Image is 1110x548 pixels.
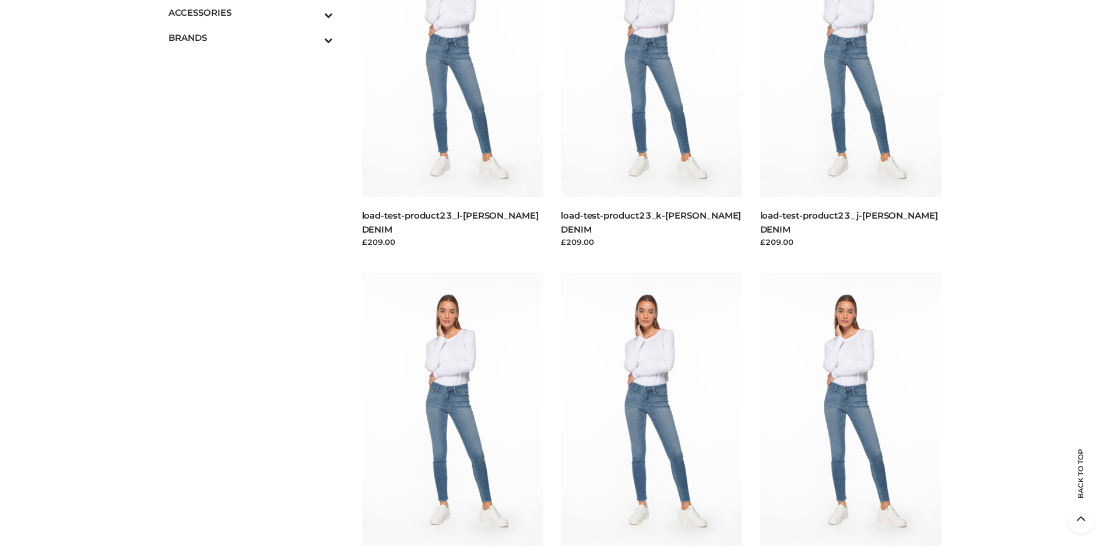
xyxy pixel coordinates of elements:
div: £209.00 [760,236,942,248]
a: load-test-product23_l-[PERSON_NAME] DENIM [362,210,539,234]
div: £209.00 [561,236,743,248]
a: BRANDSToggle Submenu [168,25,333,50]
span: Back to top [1066,469,1095,498]
a: load-test-product23_j-[PERSON_NAME] DENIM [760,210,938,234]
span: ACCESSORIES [168,6,333,19]
div: £209.00 [362,236,544,248]
a: load-test-product23_k-[PERSON_NAME] DENIM [561,210,741,234]
span: BRANDS [168,31,333,44]
button: Toggle Submenu [292,25,333,50]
